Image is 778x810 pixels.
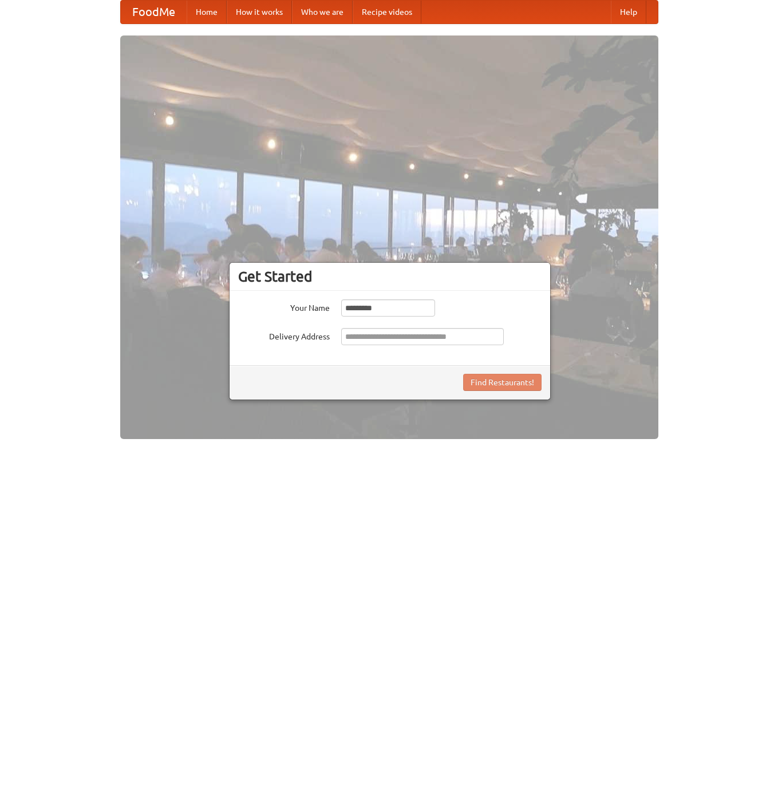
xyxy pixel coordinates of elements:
[292,1,353,23] a: Who we are
[121,1,187,23] a: FoodMe
[227,1,292,23] a: How it works
[463,374,542,391] button: Find Restaurants!
[353,1,421,23] a: Recipe videos
[238,328,330,342] label: Delivery Address
[611,1,646,23] a: Help
[187,1,227,23] a: Home
[238,268,542,285] h3: Get Started
[238,299,330,314] label: Your Name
